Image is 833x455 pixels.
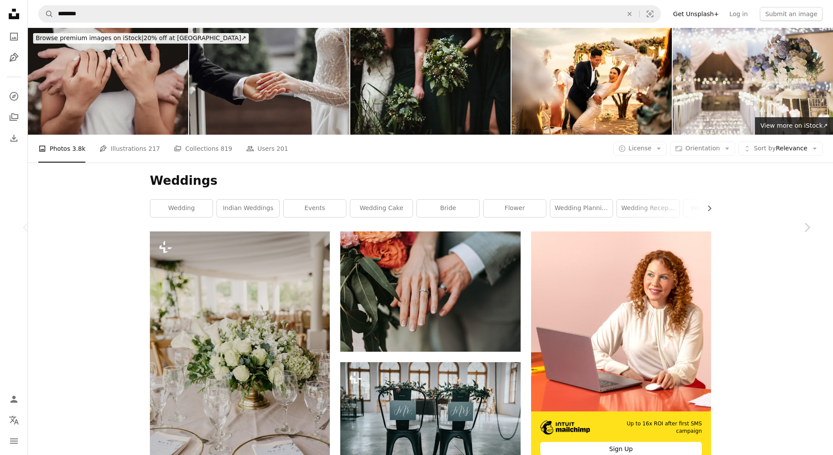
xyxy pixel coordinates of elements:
form: Find visuals sitewide [38,5,661,23]
img: Bride and groom with engagement ring close up [28,28,188,135]
button: Clear [620,6,639,22]
span: Sort by [754,145,775,152]
a: wedding venue [684,200,746,217]
a: a couple of chairs that have signs on them [340,418,520,426]
a: View more on iStock↗ [755,117,833,135]
a: couple wearing silver-colored rings [340,288,520,295]
a: wedding cake [350,200,413,217]
a: Next [781,186,833,269]
a: Get Unsplash+ [668,7,724,21]
button: Search Unsplash [39,6,54,22]
button: License [613,142,667,156]
button: Language [5,411,23,429]
span: 819 [220,144,232,153]
a: flower [484,200,546,217]
img: The man gently holds the bride's hand with a beautiful golden wedding ring. Enlarged image of new... [189,28,349,135]
a: Photos [5,28,23,45]
span: Orientation [685,145,720,152]
span: View more on iStock ↗ [760,122,828,129]
a: Users 201 [246,135,288,163]
a: Log in / Sign up [5,390,23,408]
a: indian weddings [217,200,279,217]
h1: Weddings [150,173,711,189]
a: Collections [5,109,23,126]
span: 201 [277,144,288,153]
a: Illustrations 217 [99,135,160,163]
a: Download History [5,129,23,147]
button: Menu [5,432,23,450]
a: bride [417,200,479,217]
a: Illustrations [5,49,23,66]
button: Sort byRelevance [738,142,823,156]
button: Visual search [640,6,660,22]
a: events [284,200,346,217]
a: Browse premium images on iStock|20% off at [GEOGRAPHIC_DATA]↗ [28,28,254,49]
span: License [629,145,652,152]
button: scroll list to the right [701,200,711,217]
span: Up to 16x ROI after first SMS campaign [603,420,702,435]
span: 217 [149,144,160,153]
a: Explore [5,88,23,105]
img: file-1722962837469-d5d3a3dee0c7image [531,231,711,411]
span: Relevance [754,144,807,153]
a: wedding [150,200,213,217]
button: Orientation [670,142,735,156]
span: Browse premium images on iStock | [36,34,143,41]
button: Submit an image [760,7,823,21]
img: luxury color theme wedding solemnisation dinner flower florist , dinnerware banquet, cloth and st... [673,28,833,135]
span: 20% off at [GEOGRAPHIC_DATA] ↗ [36,34,246,41]
a: Log in [724,7,753,21]
img: couple wearing silver-colored rings [340,231,520,352]
a: a table is set with wine glasses and flowers [150,363,330,370]
a: wedding planning [550,200,613,217]
img: file-1690386555781-336d1949dad1image [540,421,590,435]
a: wedding reception [617,200,679,217]
a: Collections 819 [174,135,232,163]
img: Newlyweds celebrating with their guests at beach wedding ceremony [511,28,672,135]
img: Bride and bridesmaids in green dresses with green and white bouquets [350,28,511,135]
